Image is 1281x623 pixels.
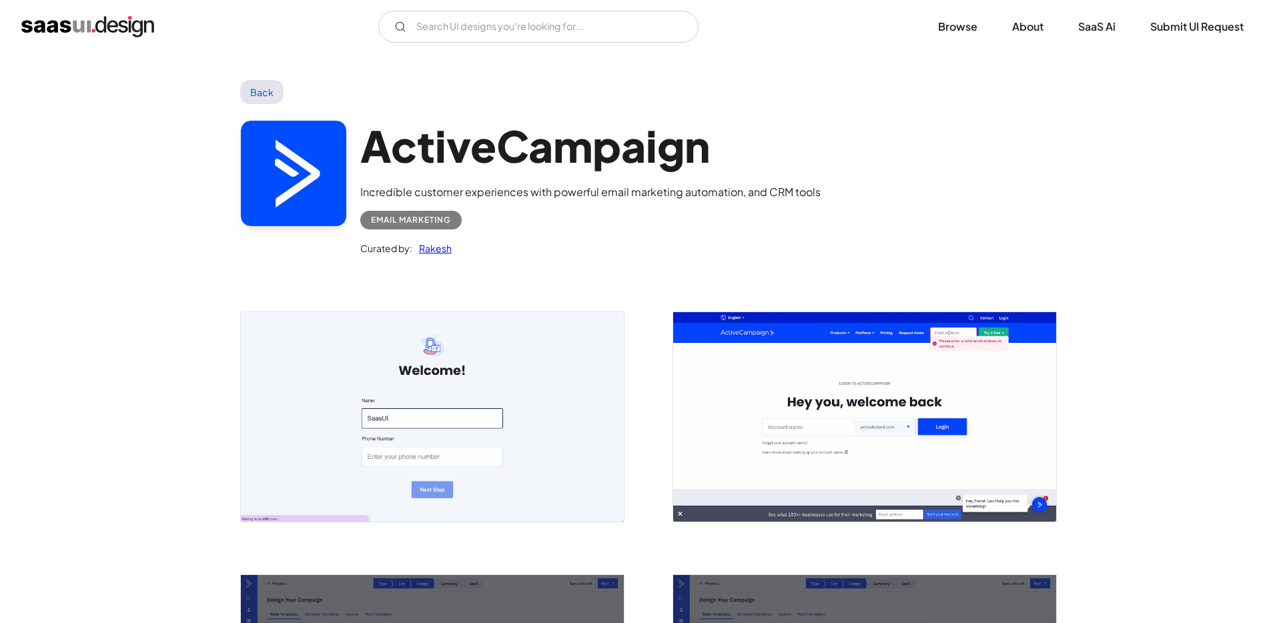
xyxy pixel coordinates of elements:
a: Browse [922,12,993,41]
input: Search UI designs you're looking for... [378,11,699,43]
a: About [996,12,1059,41]
a: Back [240,80,284,104]
div: Curated by: [360,240,412,256]
a: Submit UI Request [1134,12,1260,41]
div: Incredible customer experiences with powerful email marketing automation, and CRM tools [360,184,821,200]
a: open lightbox [673,312,1056,522]
a: SaaS Ai [1062,12,1132,41]
form: Email Form [378,11,699,43]
h1: ActiveCampaign [360,120,821,171]
img: 641174e33b3a84033d21a51d_ActiveCampaign%20-%20Email%20Marketing%20Sign%20up%20.png [673,312,1056,522]
img: 641174e346defb652b031e03_ActiveCampaign%20-%20Email%20Marketing%20Welcome.png [241,312,624,522]
a: open lightbox [241,312,624,522]
a: home [21,16,154,37]
div: Email Marketing [371,212,451,228]
a: Rakesh [412,240,452,256]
